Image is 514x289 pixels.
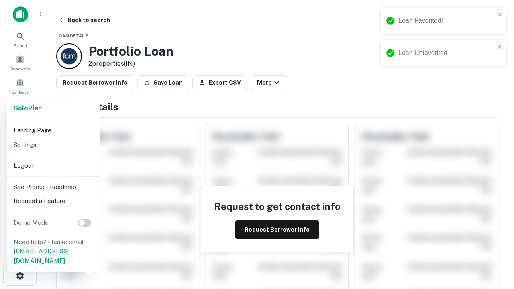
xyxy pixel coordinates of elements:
p: Demo Mode [10,218,52,228]
li: Logout [10,159,96,173]
a: SoloPlan [14,104,42,113]
div: Loan Unfavorited [398,48,495,58]
button: close [497,43,503,51]
li: Landing Page [10,123,96,138]
strong: Solo Plan [14,104,42,112]
li: Settings [10,138,96,152]
a: [EMAIL_ADDRESS][DOMAIN_NAME] [14,248,69,264]
li: Request a Feature [10,194,96,208]
p: Need help? Please email [14,237,93,266]
iframe: Chat Widget [474,199,514,238]
li: See Product Roadmap [10,180,96,194]
button: close [497,11,503,19]
div: Loan Favorited! [398,16,495,26]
